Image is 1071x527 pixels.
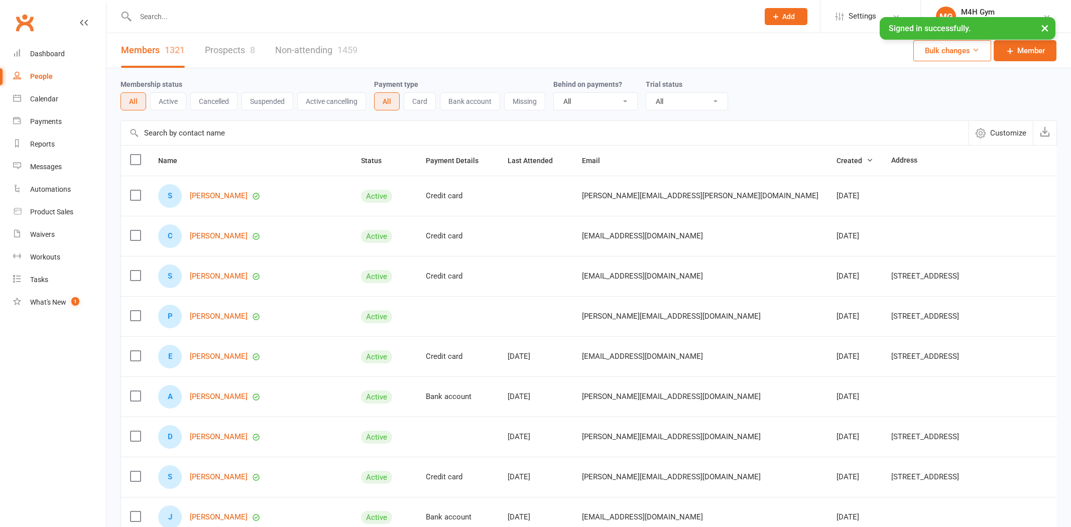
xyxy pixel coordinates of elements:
[337,45,358,55] div: 1459
[158,345,182,368] div: E
[13,43,106,65] a: Dashboard
[158,224,182,248] div: C
[961,8,1022,17] div: M4H Gym
[582,186,818,205] span: [PERSON_NAME][EMAIL_ADDRESS][PERSON_NAME][DOMAIN_NAME]
[508,392,564,401] div: [DATE]
[121,80,182,88] label: Membership status
[30,95,58,103] div: Calendar
[30,72,53,80] div: People
[13,133,106,156] a: Reports
[30,208,73,216] div: Product Sales
[13,65,106,88] a: People
[133,10,752,24] input: Search...
[13,246,106,269] a: Workouts
[30,117,62,125] div: Payments
[190,392,248,401] a: [PERSON_NAME]
[961,17,1022,26] div: Movement 4 Health
[837,157,873,165] span: Created
[582,155,611,167] button: Email
[158,305,182,328] div: P
[440,92,500,110] button: Bank account
[242,92,293,110] button: Suspended
[1017,45,1045,57] span: Member
[361,511,392,524] div: Active
[30,185,71,193] div: Automations
[837,433,873,441] div: [DATE]
[994,40,1056,61] a: Member
[508,155,564,167] button: Last Attended
[71,297,79,306] span: 1
[361,310,392,323] div: Active
[404,92,436,110] button: Card
[165,45,185,55] div: 1321
[508,473,564,481] div: [DATE]
[13,178,106,201] a: Automations
[361,230,392,243] div: Active
[837,513,873,521] div: [DATE]
[121,92,146,110] button: All
[158,465,182,489] div: S
[837,473,873,481] div: [DATE]
[297,92,366,110] button: Active cancelling
[150,92,186,110] button: Active
[582,347,703,366] span: [EMAIL_ADDRESS][DOMAIN_NAME]
[158,184,182,208] div: S
[508,513,564,521] div: [DATE]
[12,10,37,35] a: Clubworx
[158,265,182,288] div: S
[582,387,761,406] span: [PERSON_NAME][EMAIL_ADDRESS][DOMAIN_NAME]
[374,92,400,110] button: All
[1036,17,1054,39] button: ×
[837,192,873,200] div: [DATE]
[508,157,564,165] span: Last Attended
[361,390,392,404] div: Active
[582,427,761,446] span: [PERSON_NAME][EMAIL_ADDRESS][DOMAIN_NAME]
[426,157,490,165] span: Payment Details
[426,352,490,361] div: Credit card
[190,513,248,521] a: [PERSON_NAME]
[913,40,991,61] button: Bulk changes
[190,192,248,200] a: [PERSON_NAME]
[361,471,392,484] div: Active
[13,291,106,314] a: What's New1
[765,8,807,25] button: Add
[30,276,48,284] div: Tasks
[13,110,106,133] a: Payments
[582,157,611,165] span: Email
[837,352,873,361] div: [DATE]
[13,88,106,110] a: Calendar
[582,507,703,526] span: [EMAIL_ADDRESS][DOMAIN_NAME]
[837,232,873,240] div: [DATE]
[426,232,490,240] div: Credit card
[837,272,873,281] div: [DATE]
[13,223,106,246] a: Waivers
[275,33,358,68] a: Non-attending1459
[158,425,182,449] div: D
[13,269,106,291] a: Tasks
[361,157,393,165] span: Status
[361,431,392,444] div: Active
[837,155,873,167] button: Created
[969,121,1033,145] button: Customize
[508,433,564,441] div: [DATE]
[190,232,248,240] a: [PERSON_NAME]
[121,33,185,68] a: Members1321
[374,80,418,88] label: Payment type
[889,24,971,33] span: Signed in successfully.
[426,155,490,167] button: Payment Details
[190,352,248,361] a: [PERSON_NAME]
[936,7,956,27] div: MG
[361,270,392,283] div: Active
[30,230,55,238] div: Waivers
[553,80,622,88] label: Behind on payments?
[426,392,490,401] div: Bank account
[190,433,248,441] a: [PERSON_NAME]
[582,267,703,286] span: [EMAIL_ADDRESS][DOMAIN_NAME]
[990,127,1026,139] span: Customize
[361,350,392,363] div: Active
[190,473,248,481] a: [PERSON_NAME]
[13,156,106,178] a: Messages
[190,312,248,321] a: [PERSON_NAME]
[849,5,876,28] span: Settings
[782,13,795,21] span: Add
